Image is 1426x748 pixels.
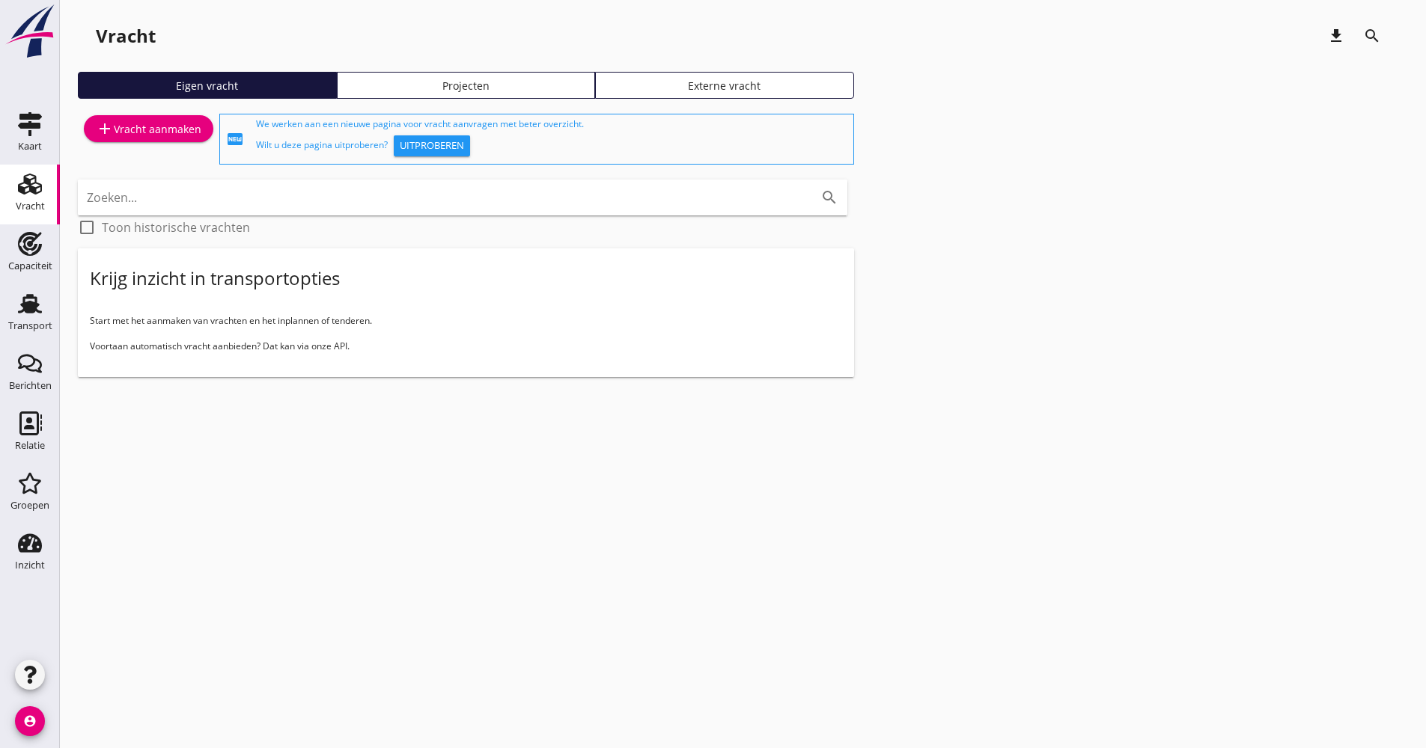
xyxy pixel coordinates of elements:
[226,130,244,148] i: fiber_new
[90,340,842,353] p: Voortaan automatisch vracht aanbieden? Dat kan via onze API.
[18,141,42,151] div: Kaart
[78,72,337,99] a: Eigen vracht
[15,441,45,450] div: Relatie
[9,381,52,390] div: Berichten
[15,706,45,736] i: account_circle
[400,138,464,153] div: Uitproberen
[1363,27,1381,45] i: search
[15,560,45,570] div: Inzicht
[602,78,847,93] div: Externe vracht
[96,24,156,48] div: Vracht
[595,72,854,99] a: Externe vracht
[820,188,838,206] i: search
[394,135,470,156] button: Uitproberen
[8,261,52,271] div: Capaciteit
[85,78,330,93] div: Eigen vracht
[10,500,49,510] div: Groepen
[8,321,52,331] div: Transport
[1327,27,1345,45] i: download
[90,314,842,328] p: Start met het aanmaken van vrachten en het inplannen of tenderen.
[102,220,250,235] label: Toon historische vrachten
[16,201,45,211] div: Vracht
[256,117,847,161] div: We werken aan een nieuwe pagina voor vracht aanvragen met beter overzicht. Wilt u deze pagina uit...
[90,266,340,290] div: Krijg inzicht in transportopties
[87,186,796,209] input: Zoeken...
[96,120,201,138] div: Vracht aanmaken
[337,72,596,99] a: Projecten
[96,120,114,138] i: add
[84,115,213,142] a: Vracht aanmaken
[3,4,57,59] img: logo-small.a267ee39.svg
[344,78,589,93] div: Projecten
